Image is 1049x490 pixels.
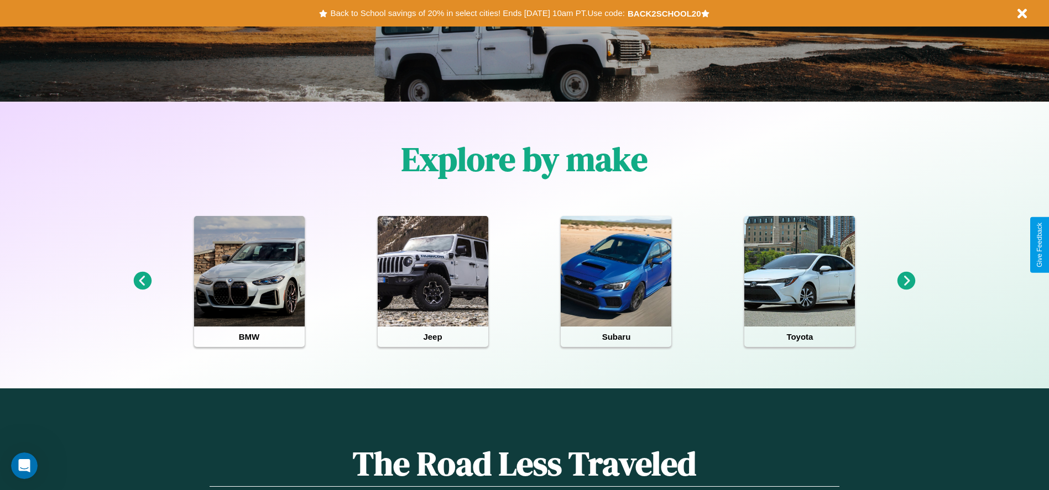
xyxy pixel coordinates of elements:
[401,136,648,182] h1: Explore by make
[11,452,38,479] iframe: Intercom live chat
[561,326,671,347] h4: Subaru
[744,326,855,347] h4: Toyota
[327,6,627,21] button: Back to School savings of 20% in select cities! Ends [DATE] 10am PT.Use code:
[1036,223,1043,267] div: Give Feedback
[210,441,839,487] h1: The Road Less Traveled
[628,9,701,18] b: BACK2SCHOOL20
[378,326,488,347] h4: Jeep
[194,326,305,347] h4: BMW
